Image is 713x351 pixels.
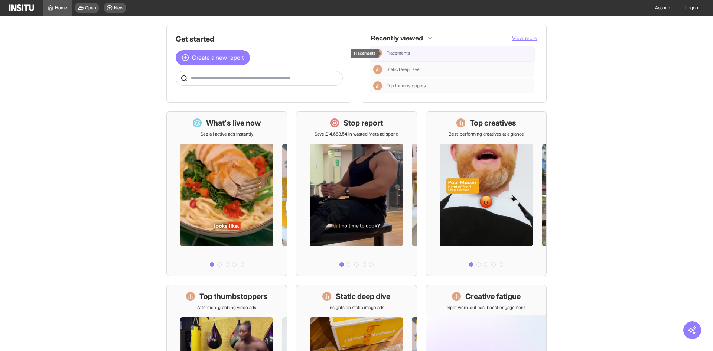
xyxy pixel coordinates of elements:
[9,4,34,11] img: Logo
[206,118,261,128] h1: What's live now
[85,5,96,11] span: Open
[387,66,420,72] span: Static Deep Dive
[176,50,250,65] button: Create a new report
[512,35,537,41] span: View more
[296,111,417,276] a: Stop reportSave £14,683.54 in wasted Meta ad spend
[315,131,398,137] p: Save £14,683.54 in wasted Meta ad spend
[166,111,287,276] a: What's live nowSee all active ads instantly
[373,65,382,74] div: Insights
[329,305,384,311] p: Insights on static image ads
[387,50,410,56] span: Placements
[387,83,426,89] span: Top thumbstoppers
[351,49,379,58] div: Placements
[336,291,390,302] h1: Static deep dive
[201,131,253,137] p: See all active ads instantly
[55,5,67,11] span: Home
[192,53,244,62] span: Create a new report
[512,35,537,42] button: View more
[387,83,531,89] span: Top thumbstoppers
[373,81,382,90] div: Insights
[387,66,531,72] span: Static Deep Dive
[470,118,516,128] h1: Top creatives
[176,34,343,44] h1: Get started
[197,305,256,311] p: Attention-grabbing video ads
[426,111,547,276] a: Top creativesBest-performing creatives at a glance
[449,131,524,137] p: Best-performing creatives at a glance
[387,50,531,56] span: Placements
[114,5,123,11] span: New
[199,291,268,302] h1: Top thumbstoppers
[344,118,383,128] h1: Stop report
